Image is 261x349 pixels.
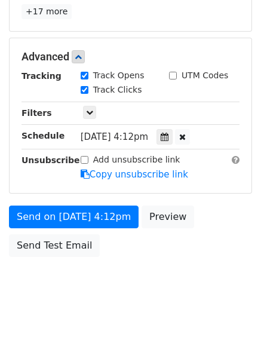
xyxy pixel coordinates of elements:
[22,71,62,81] strong: Tracking
[22,131,65,140] strong: Schedule
[22,108,52,118] strong: Filters
[22,4,72,19] a: +17 more
[9,206,139,228] a: Send on [DATE] 4:12pm
[182,69,228,82] label: UTM Codes
[201,292,261,349] iframe: Chat Widget
[81,131,148,142] span: [DATE] 4:12pm
[93,69,145,82] label: Track Opens
[22,50,239,63] h5: Advanced
[93,84,142,96] label: Track Clicks
[81,169,188,180] a: Copy unsubscribe link
[9,234,100,257] a: Send Test Email
[142,206,194,228] a: Preview
[93,154,180,166] label: Add unsubscribe link
[22,155,80,165] strong: Unsubscribe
